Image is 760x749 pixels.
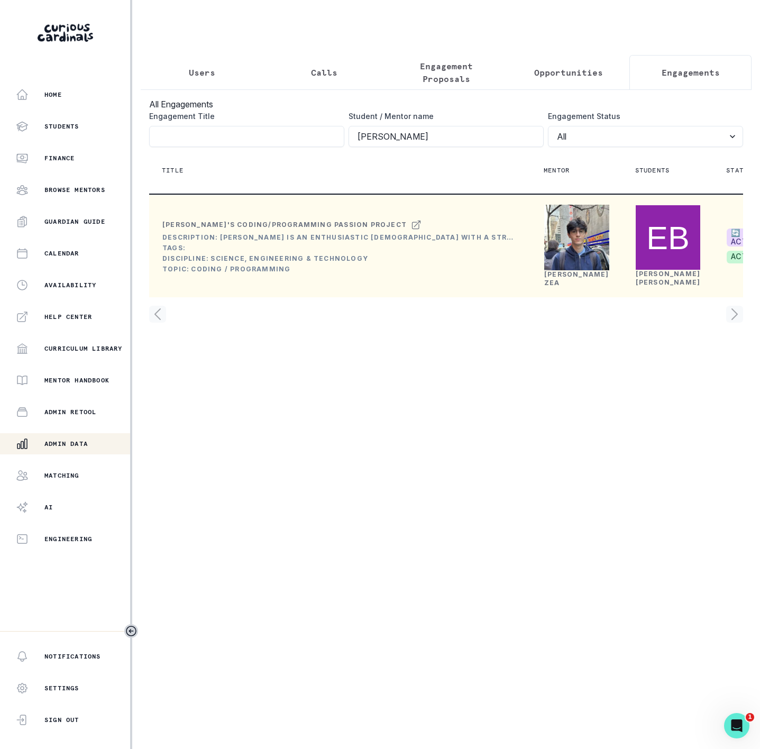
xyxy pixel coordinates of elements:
div: Description: [PERSON_NAME] is an enthusiastic [DEMOGRAPHIC_DATA] with a strong interest in techno... [162,233,518,242]
p: Calendar [44,249,79,258]
p: Finance [44,154,75,162]
p: Sign Out [44,716,79,724]
p: Matching [44,471,79,480]
div: Discipline: Science, Engineering & Technology [162,254,518,263]
label: Engagement Status [548,111,737,122]
svg: page right [726,306,743,323]
div: Tags: [162,244,518,252]
img: Curious Cardinals Logo [38,24,93,42]
iframe: Intercom live chat [724,713,749,738]
p: Users [189,66,215,79]
p: Students [44,122,79,131]
p: Admin Data [44,440,88,448]
div: [PERSON_NAME]'s Coding/Programming Passion Project [162,221,407,229]
p: Notifications [44,652,101,661]
p: Browse Mentors [44,186,105,194]
label: Engagement Title [149,111,338,122]
p: Students [635,166,670,175]
p: Settings [44,684,79,692]
p: Admin Retool [44,408,96,416]
a: [PERSON_NAME] Zea [544,270,609,287]
p: AI [44,503,53,511]
p: Mentor Handbook [44,376,109,385]
h3: All Engagements [149,98,743,111]
div: Topic: Coding / Programming [162,265,518,273]
a: [PERSON_NAME] [PERSON_NAME] [636,270,701,286]
label: Student / Mentor name [349,111,537,122]
svg: page left [149,306,166,323]
p: Engineering [44,535,92,543]
p: Engagements [662,66,720,79]
p: Availability [44,281,96,289]
p: Opportunities [534,66,603,79]
p: Status [726,166,752,175]
span: 1 [746,713,754,721]
p: Engagement Proposals [394,60,498,85]
p: Calls [311,66,337,79]
button: Toggle sidebar [124,624,138,638]
p: Home [44,90,62,99]
p: Title [162,166,184,175]
p: Help Center [44,313,92,321]
p: Curriculum Library [44,344,123,353]
p: Mentor [544,166,570,175]
p: Guardian Guide [44,217,105,226]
